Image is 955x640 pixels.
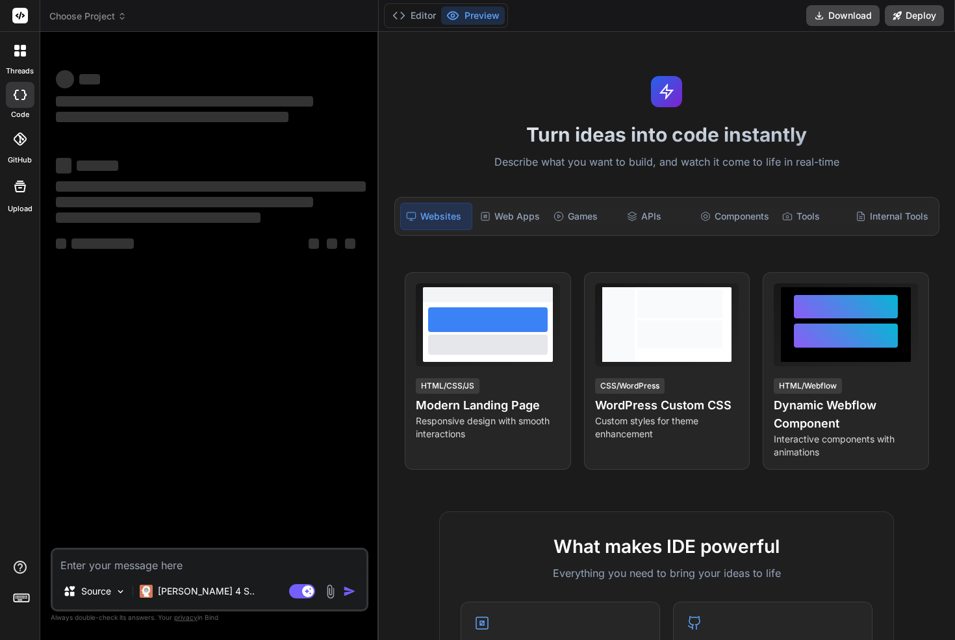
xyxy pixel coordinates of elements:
[327,238,337,249] span: ‌
[56,238,66,249] span: ‌
[56,181,366,192] span: ‌
[850,203,934,230] div: Internal Tools
[56,212,261,223] span: ‌
[8,155,32,166] label: GitHub
[416,396,560,415] h4: Modern Landing Page
[461,533,872,560] h2: What makes IDE powerful
[115,586,126,597] img: Pick Models
[56,158,71,173] span: ‌
[71,238,134,249] span: ‌
[857,283,913,296] span: View Prompt
[806,5,880,26] button: Download
[548,203,619,230] div: Games
[6,66,34,77] label: threads
[309,238,319,249] span: ‌
[56,197,313,207] span: ‌
[323,584,338,599] img: attachment
[49,10,127,23] span: Choose Project
[56,112,288,122] span: ‌
[140,585,153,598] img: Claude 4 Sonnet
[416,415,560,441] p: Responsive design with smooth interactions
[387,123,947,146] h1: Turn ideas into code instantly
[387,154,947,171] p: Describe what you want to build, and watch it come to life in real-time
[11,109,29,120] label: code
[499,283,555,296] span: View Prompt
[56,96,313,107] span: ‌
[56,70,74,88] span: ‌
[595,378,665,394] div: CSS/WordPress
[174,613,197,621] span: privacy
[695,203,774,230] div: Components
[475,203,546,230] div: Web Apps
[345,238,355,249] span: ‌
[622,203,693,230] div: APIs
[77,160,118,171] span: ‌
[8,203,32,214] label: Upload
[595,415,739,441] p: Custom styles for theme enhancement
[595,396,739,415] h4: WordPress Custom CSS
[885,5,944,26] button: Deploy
[51,611,368,624] p: Always double-check its answers. Your in Bind
[79,74,100,84] span: ‌
[416,378,479,394] div: HTML/CSS/JS
[777,203,848,230] div: Tools
[774,378,842,394] div: HTML/Webflow
[81,585,111,598] p: Source
[387,6,441,25] button: Editor
[774,433,918,459] p: Interactive components with animations
[343,585,356,598] img: icon
[678,283,733,296] span: View Prompt
[461,565,872,581] p: Everything you need to bring your ideas to life
[774,396,918,433] h4: Dynamic Webflow Component
[158,585,255,598] p: [PERSON_NAME] 4 S..
[400,203,472,230] div: Websites
[441,6,505,25] button: Preview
